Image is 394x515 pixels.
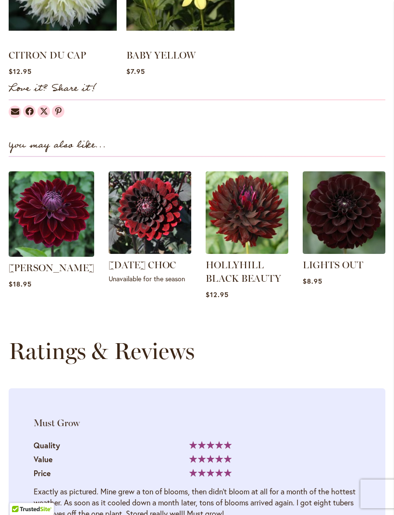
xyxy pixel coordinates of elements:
[303,247,385,256] a: LIGHTS OUT
[303,259,363,271] a: LIGHTS OUT
[37,105,50,118] a: Dahlias on Twitter
[52,105,64,118] a: Dahlias on Pinterest
[9,337,195,365] strong: Ratings & Reviews
[9,171,94,257] img: KAISHA LEA
[34,454,53,464] span: Value
[303,276,322,286] span: $8.95
[109,247,191,256] a: KARMA CHOC
[9,67,32,76] span: $12.95
[9,81,97,96] strong: Love it? Share it!
[9,137,106,153] strong: You may also like...
[9,262,94,274] a: [PERSON_NAME]
[303,171,385,254] img: LIGHTS OUT
[34,468,51,478] span: Price
[34,440,60,450] span: Quality
[126,49,196,61] a: BABY YELLOW
[23,105,36,118] a: Dahlias on Facebook
[109,274,191,283] p: Unavailable for the season
[109,171,191,254] img: KARMA CHOC
[126,67,145,76] span: $7.95
[189,455,232,463] div: 100%
[7,481,34,508] iframe: Launch Accessibility Center
[189,469,232,477] div: 100%
[34,416,360,430] div: Must Grow
[189,441,232,449] div: 100%
[206,247,288,256] a: HOLLYHILL BLACK BEAUTY
[206,290,229,299] span: $12.95
[9,49,86,61] a: CITRON DU CAP
[206,259,281,284] a: HOLLYHILL BLACK BEAUTY
[9,250,94,259] a: KAISHA LEA
[9,279,32,288] span: $18.95
[109,259,176,271] a: [DATE] CHOC
[206,171,288,254] img: HOLLYHILL BLACK BEAUTY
